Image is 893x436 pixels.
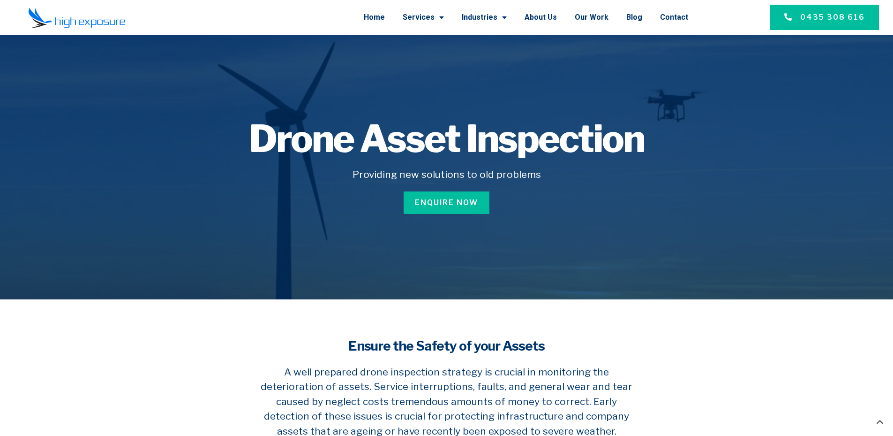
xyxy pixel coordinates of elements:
span: Enquire Now [415,197,478,208]
a: Home [364,5,385,30]
a: Contact [660,5,688,30]
h4: Ensure the Safety of your Assets [255,337,639,355]
a: Enquire Now [404,191,489,214]
a: Our Work [575,5,608,30]
a: 0435 308 616 [770,5,879,30]
span: 0435 308 616 [800,12,865,23]
a: Blog [626,5,642,30]
a: About Us [525,5,557,30]
a: Industries [462,5,507,30]
a: Services [403,5,444,30]
img: Final-Logo copy [28,7,126,28]
nav: Menu [152,5,688,30]
h5: Providing new solutions to old problems [166,167,727,182]
h1: Drone Asset Inspection [166,120,727,158]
